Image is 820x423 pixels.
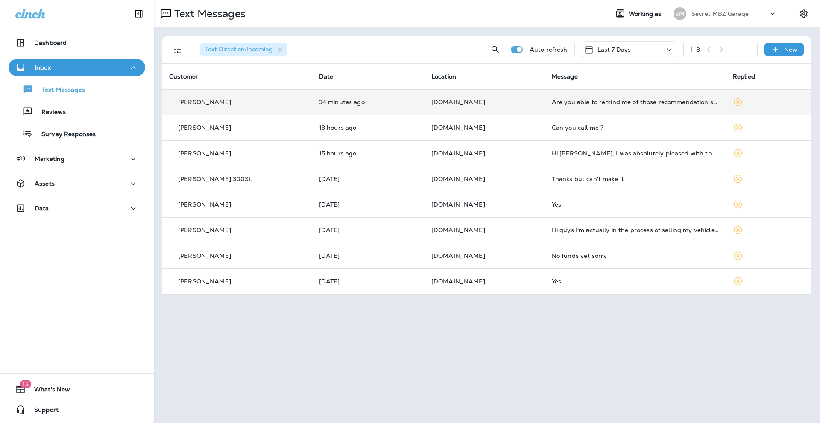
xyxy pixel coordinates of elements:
p: [PERSON_NAME] [178,227,231,233]
p: Sep 9, 2025 10:07 AM [319,99,418,105]
div: Text Direction:Incoming [200,43,287,56]
button: Support [9,401,145,418]
button: Survey Responses [9,125,145,143]
div: Thanks but can't make it [552,175,719,182]
span: [DOMAIN_NAME] [431,98,485,106]
button: Filters [169,41,186,58]
span: Support [26,406,59,417]
span: [DOMAIN_NAME] [431,124,485,131]
span: Text Direction : Incoming [205,45,273,53]
div: Can you call me ? [552,124,719,131]
p: Data [35,205,49,212]
button: Marketing [9,150,145,167]
p: Sep 7, 2025 01:16 PM [319,175,418,182]
button: Assets [9,175,145,192]
button: Text Messages [9,80,145,98]
p: [PERSON_NAME] [178,124,231,131]
p: Sep 2, 2025 05:21 PM [319,227,418,233]
p: Inbox [35,64,51,71]
button: Reviews [9,102,145,120]
p: Reviews [33,108,66,117]
div: Are you able to remind me of those recommendation specifics? [552,99,719,105]
span: Message [552,73,578,80]
button: Search Messages [487,41,504,58]
p: [PERSON_NAME] 300SL [178,175,252,182]
button: Data [9,200,145,217]
p: Text Messages [33,86,85,94]
p: Sep 7, 2025 08:20 AM [319,201,418,208]
span: [DOMAIN_NAME] [431,252,485,260]
button: Settings [796,6,811,21]
div: No funds yet sorry [552,252,719,259]
span: [DOMAIN_NAME] [431,201,485,208]
p: [PERSON_NAME] [178,278,231,285]
p: [PERSON_NAME] [178,99,231,105]
span: 15 [20,380,31,388]
p: [PERSON_NAME] [178,201,231,208]
p: Sep 2, 2025 11:04 AM [319,252,418,259]
p: Marketing [35,155,64,162]
p: Assets [35,180,55,187]
span: Working as: [629,10,665,18]
span: What's New [26,386,70,396]
p: New [784,46,797,53]
button: 15What's New [9,381,145,398]
p: Secret MBZ Garage [691,10,749,17]
span: Replied [733,73,755,80]
button: Inbox [9,59,145,76]
p: Survey Responses [33,131,96,139]
span: Location [431,73,456,80]
button: Dashboard [9,34,145,51]
p: Auto refresh [530,46,568,53]
span: [DOMAIN_NAME] [431,226,485,234]
p: Sep 8, 2025 08:44 PM [319,124,418,131]
p: [PERSON_NAME] [178,252,231,259]
button: Collapse Sidebar [127,5,151,22]
div: Hi guys I'm actually in the process of selling my vehicle. Do you guys have any potentially inter... [552,227,719,233]
div: Yes [552,201,719,208]
p: Sep 8, 2025 07:22 PM [319,150,418,157]
div: 1 - 8 [691,46,700,53]
div: Yes [552,278,719,285]
p: Dashboard [34,39,67,46]
span: [DOMAIN_NAME] [431,175,485,183]
p: [PERSON_NAME] [178,150,231,157]
span: [DOMAIN_NAME] [431,149,485,157]
p: Last 7 Days [597,46,631,53]
span: Customer [169,73,198,80]
div: SM [674,7,686,20]
p: Sep 2, 2025 08:47 AM [319,278,418,285]
div: Hi Jeff, I was absolutely pleased with the service and passed my smog. I'll leave a review for yo... [552,150,719,157]
span: [DOMAIN_NAME] [431,277,485,285]
p: Text Messages [171,7,246,20]
span: Date [319,73,334,80]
